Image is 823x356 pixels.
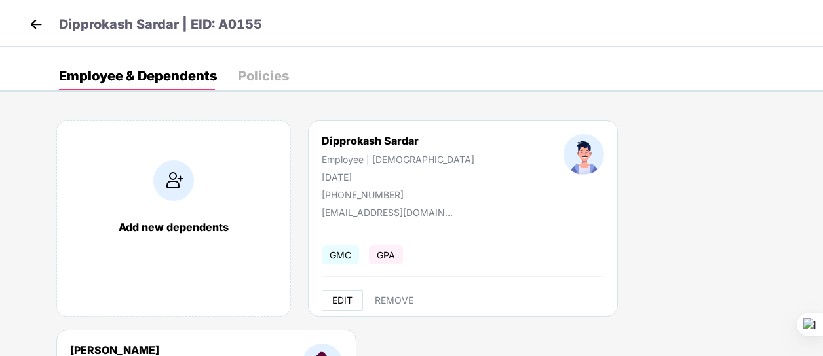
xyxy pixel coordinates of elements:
div: Policies [238,69,289,82]
span: GPA [369,245,403,264]
img: profileImage [564,134,604,175]
button: EDIT [322,290,363,311]
img: back [26,14,46,34]
span: GMC [322,245,359,264]
div: Employee & Dependents [59,69,217,82]
button: REMOVE [364,290,424,311]
div: Employee | [DEMOGRAPHIC_DATA] [322,154,474,165]
div: Add new dependents [70,221,277,234]
div: [DATE] [322,171,474,183]
div: [EMAIL_ADDRESS][DOMAIN_NAME] [322,207,453,218]
span: EDIT [332,295,353,306]
div: Dipprokash Sardar [322,134,474,147]
img: addIcon [153,160,194,201]
span: REMOVE [375,295,413,306]
div: [PHONE_NUMBER] [322,189,474,200]
p: Dipprokash Sardar | EID: A0155 [59,14,262,35]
